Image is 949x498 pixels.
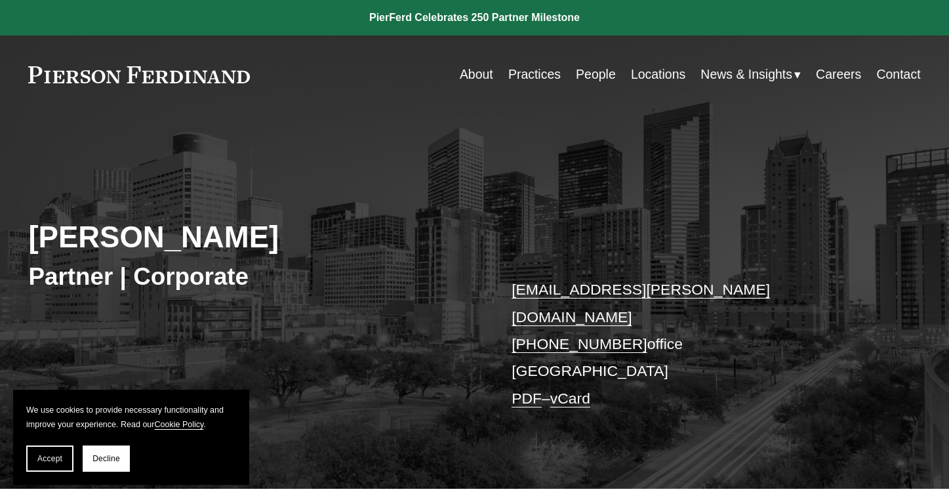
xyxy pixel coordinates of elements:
span: Decline [92,454,120,463]
span: News & Insights [700,63,792,86]
h2: [PERSON_NAME] [28,219,474,255]
a: [EMAIL_ADDRESS][PERSON_NAME][DOMAIN_NAME] [512,281,770,325]
button: Decline [83,446,130,472]
a: Careers [816,62,861,87]
a: Practices [508,62,561,87]
section: Cookie banner [13,390,249,485]
p: We use cookies to provide necessary functionality and improve your experience. Read our . [26,403,236,432]
span: Accept [37,454,62,463]
button: Accept [26,446,73,472]
a: folder dropdown [700,62,801,87]
a: PDF [512,390,542,407]
a: Contact [876,62,920,87]
a: Cookie Policy [154,420,203,429]
a: About [460,62,493,87]
h3: Partner | Corporate [28,262,474,292]
a: Locations [631,62,685,87]
p: office [GEOGRAPHIC_DATA] – [512,276,883,411]
a: vCard [550,390,590,407]
a: People [576,62,616,87]
a: [PHONE_NUMBER] [512,335,647,352]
